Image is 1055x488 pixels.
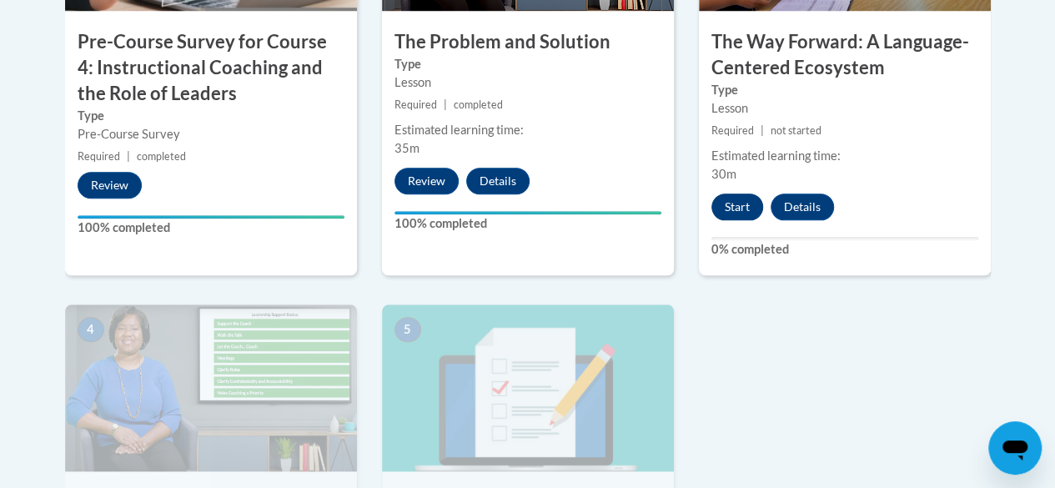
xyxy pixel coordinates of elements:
span: completed [137,150,186,163]
button: Review [394,168,459,194]
span: Required [394,98,437,111]
div: Your progress [78,215,344,219]
div: Lesson [711,99,978,118]
label: 100% completed [78,219,344,237]
button: Details [771,194,834,220]
img: Course Image [382,304,674,471]
img: Course Image [65,304,357,471]
label: Type [394,55,661,73]
span: 35m [394,141,419,155]
label: Type [78,107,344,125]
button: Details [466,168,530,194]
span: | [127,150,130,163]
span: Required [78,150,120,163]
span: 4 [78,317,104,342]
h3: The Problem and Solution [382,29,674,55]
iframe: Button to launch messaging window [988,421,1042,475]
span: 5 [394,317,421,342]
span: not started [771,124,821,137]
span: Required [711,124,754,137]
h3: The Way Forward: A Language-Centered Ecosystem [699,29,991,81]
button: Review [78,172,142,199]
span: 30m [711,167,736,181]
label: Type [711,81,978,99]
label: 0% completed [711,240,978,259]
div: Estimated learning time: [394,121,661,139]
div: Pre-Course Survey [78,125,344,143]
label: 100% completed [394,214,661,233]
button: Start [711,194,763,220]
div: Lesson [394,73,661,92]
span: | [444,98,447,111]
span: | [761,124,764,137]
div: Your progress [394,211,661,214]
span: completed [454,98,503,111]
div: Estimated learning time: [711,147,978,165]
h3: Pre-Course Survey for Course 4: Instructional Coaching and the Role of Leaders [65,29,357,106]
